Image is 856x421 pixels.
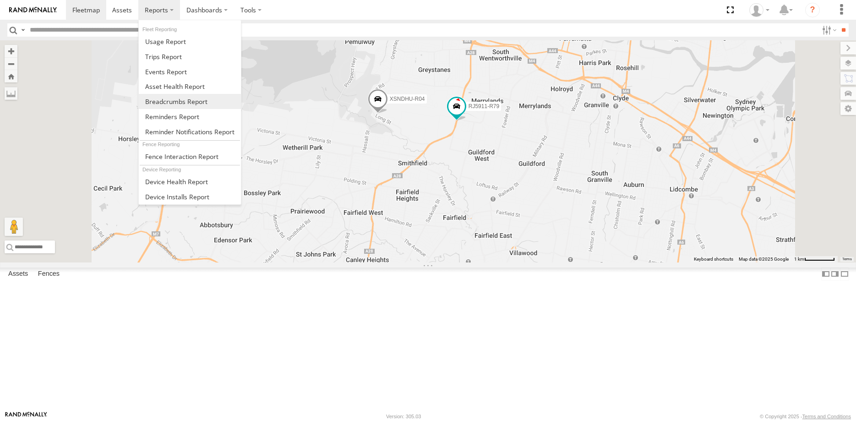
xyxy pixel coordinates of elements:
[830,268,840,281] label: Dock Summary Table to the Right
[139,49,241,64] a: Trips Report
[739,257,789,262] span: Map data ©2025 Google
[821,268,830,281] label: Dock Summary Table to the Left
[139,34,241,49] a: Usage Report
[33,268,64,280] label: Fences
[802,414,851,419] a: Terms and Conditions
[139,174,241,189] a: Device Health Report
[842,257,852,261] a: Terms
[139,109,241,124] a: Reminders Report
[5,87,17,100] label: Measure
[791,256,838,262] button: Map Scale: 1 km per 63 pixels
[19,23,27,37] label: Search Query
[840,102,856,115] label: Map Settings
[694,256,733,262] button: Keyboard shortcuts
[5,218,23,236] button: Drag Pegman onto the map to open Street View
[794,257,804,262] span: 1 km
[139,64,241,79] a: Full Events Report
[139,189,241,204] a: Device Installs Report
[468,103,499,109] span: RJ5911-R79
[139,79,241,94] a: Asset Health Report
[5,45,17,57] button: Zoom in
[5,57,17,70] button: Zoom out
[760,414,851,419] div: © Copyright 2025 -
[805,3,820,17] i: ?
[5,70,17,82] button: Zoom Home
[840,268,849,281] label: Hide Summary Table
[818,23,838,37] label: Search Filter Options
[139,149,241,164] a: Fence Interaction Report
[139,124,241,139] a: Service Reminder Notifications Report
[386,414,421,419] div: Version: 305.03
[4,268,33,280] label: Assets
[389,96,425,102] span: XSNDHU-R04
[746,3,773,17] div: Quang MAC
[9,7,57,13] img: rand-logo.svg
[5,412,47,421] a: Visit our Website
[139,94,241,109] a: Breadcrumbs Report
